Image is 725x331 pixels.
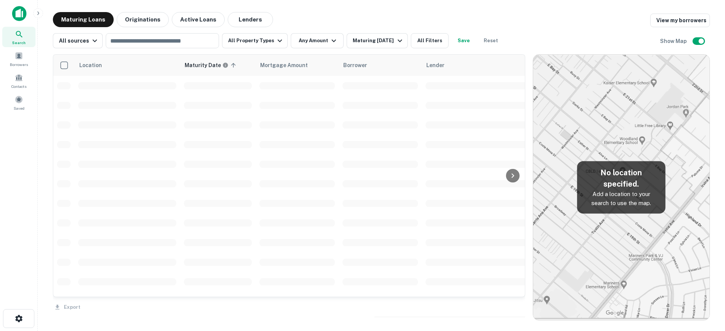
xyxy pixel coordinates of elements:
[660,37,688,45] h6: Show Map
[12,40,26,46] span: Search
[411,33,449,48] button: All Filters
[2,49,35,69] a: Borrowers
[53,33,103,48] button: All sources
[291,33,344,48] button: Any Amount
[222,33,288,48] button: All Property Types
[53,12,114,27] button: Maturing Loans
[2,92,35,113] a: Saved
[687,271,725,307] iframe: Chat Widget
[59,36,99,45] div: All sources
[452,33,476,48] button: Save your search to get updates of matches that match your search criteria.
[180,55,256,76] th: Maturity dates displayed may be estimated. Please contact the lender for the most accurate maturi...
[228,12,273,27] button: Lenders
[2,27,35,47] a: Search
[479,33,503,48] button: Reset
[347,33,407,48] button: Maturing [DATE]
[339,55,422,76] th: Borrower
[11,83,26,89] span: Contacts
[533,55,710,320] img: map-placeholder.webp
[185,61,238,69] span: Maturity dates displayed may be estimated. Please contact the lender for the most accurate maturi...
[583,190,660,207] p: Add a location to your search to use the map.
[185,61,228,69] div: Maturity dates displayed may be estimated. Please contact the lender for the most accurate maturi...
[583,167,660,190] h5: No location specified.
[12,6,26,21] img: capitalize-icon.png
[426,61,444,70] span: Lender
[79,61,112,70] span: Location
[422,55,543,76] th: Lender
[650,14,710,27] a: View my borrowers
[74,55,180,76] th: Location
[260,61,318,70] span: Mortgage Amount
[172,12,225,27] button: Active Loans
[10,61,28,67] span: Borrowers
[14,105,25,111] span: Saved
[117,12,169,27] button: Originations
[185,61,221,69] h6: Maturity Date
[256,55,339,76] th: Mortgage Amount
[343,61,367,70] span: Borrower
[2,70,35,91] a: Contacts
[353,36,404,45] div: Maturing [DATE]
